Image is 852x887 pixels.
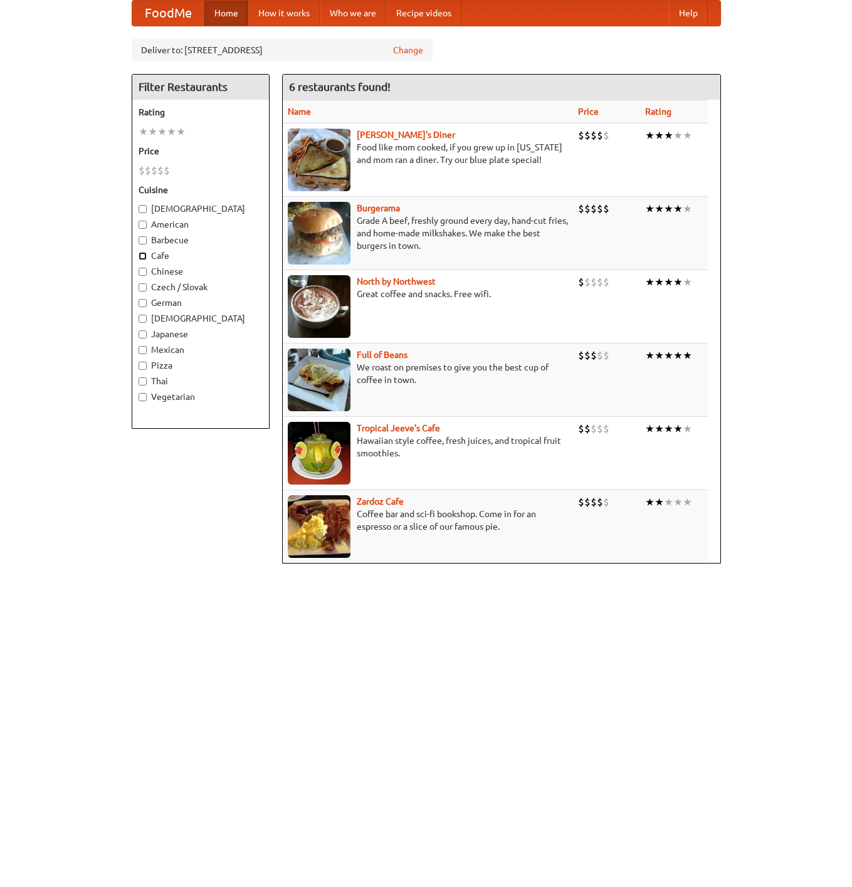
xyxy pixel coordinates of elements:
[393,44,423,56] a: Change
[132,1,204,26] a: FoodMe
[597,349,603,362] li: $
[645,422,655,436] li: ★
[139,249,263,262] label: Cafe
[683,202,692,216] li: ★
[139,391,263,403] label: Vegetarian
[578,107,599,117] a: Price
[584,349,591,362] li: $
[139,106,263,118] h5: Rating
[603,495,609,509] li: $
[673,275,683,289] li: ★
[645,107,671,117] a: Rating
[157,125,167,139] li: ★
[139,299,147,307] input: German
[288,141,568,166] p: Food like mom cooked, if you grew up in [US_STATE] and mom ran a diner. Try our blue plate special!
[357,350,408,360] a: Full of Beans
[139,252,147,260] input: Cafe
[584,202,591,216] li: $
[132,75,269,100] h4: Filter Restaurants
[132,39,433,61] div: Deliver to: [STREET_ADDRESS]
[673,495,683,509] li: ★
[151,164,157,177] li: $
[139,221,147,229] input: American
[645,129,655,142] li: ★
[664,349,673,362] li: ★
[288,107,311,117] a: Name
[683,349,692,362] li: ★
[655,349,664,362] li: ★
[288,495,350,558] img: zardoz.jpg
[591,422,597,436] li: $
[683,422,692,436] li: ★
[655,129,664,142] li: ★
[655,275,664,289] li: ★
[603,275,609,289] li: $
[603,202,609,216] li: $
[288,508,568,533] p: Coffee bar and sci-fi bookshop. Come in for an espresso or a slice of our famous pie.
[139,236,147,244] input: Barbecue
[664,275,673,289] li: ★
[148,125,157,139] li: ★
[288,349,350,411] img: beans.jpg
[655,202,664,216] li: ★
[288,214,568,252] p: Grade A beef, freshly ground every day, hand-cut fries, and home-made milkshakes. We make the bes...
[591,495,597,509] li: $
[289,81,391,93] ng-pluralize: 6 restaurants found!
[584,422,591,436] li: $
[139,359,263,372] label: Pizza
[139,184,263,196] h5: Cuisine
[139,268,147,276] input: Chinese
[584,275,591,289] li: $
[357,423,440,433] b: Tropical Jeeve's Cafe
[655,495,664,509] li: ★
[288,361,568,386] p: We roast on premises to give you the best cup of coffee in town.
[139,346,147,354] input: Mexican
[139,344,263,356] label: Mexican
[664,422,673,436] li: ★
[357,496,404,506] a: Zardoz Cafe
[139,362,147,370] input: Pizza
[357,276,436,286] a: North by Northwest
[288,288,568,300] p: Great coffee and snacks. Free wifi.
[645,202,655,216] li: ★
[204,1,248,26] a: Home
[139,312,263,325] label: [DEMOGRAPHIC_DATA]
[320,1,386,26] a: Who we are
[357,203,400,213] a: Burgerama
[673,129,683,142] li: ★
[584,495,591,509] li: $
[683,495,692,509] li: ★
[669,1,708,26] a: Help
[591,202,597,216] li: $
[145,164,151,177] li: $
[645,495,655,509] li: ★
[645,349,655,362] li: ★
[603,129,609,142] li: $
[578,495,584,509] li: $
[139,125,148,139] li: ★
[386,1,461,26] a: Recipe videos
[139,330,147,339] input: Japanese
[139,281,263,293] label: Czech / Slovak
[357,130,455,140] b: [PERSON_NAME]'s Diner
[578,202,584,216] li: $
[683,129,692,142] li: ★
[139,297,263,309] label: German
[139,283,147,291] input: Czech / Slovak
[597,422,603,436] li: $
[139,375,263,387] label: Thai
[139,234,263,246] label: Barbecue
[645,275,655,289] li: ★
[139,377,147,386] input: Thai
[591,349,597,362] li: $
[139,164,145,177] li: $
[167,125,176,139] li: ★
[139,205,147,213] input: [DEMOGRAPHIC_DATA]
[597,129,603,142] li: $
[664,129,673,142] li: ★
[139,315,147,323] input: [DEMOGRAPHIC_DATA]
[578,349,584,362] li: $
